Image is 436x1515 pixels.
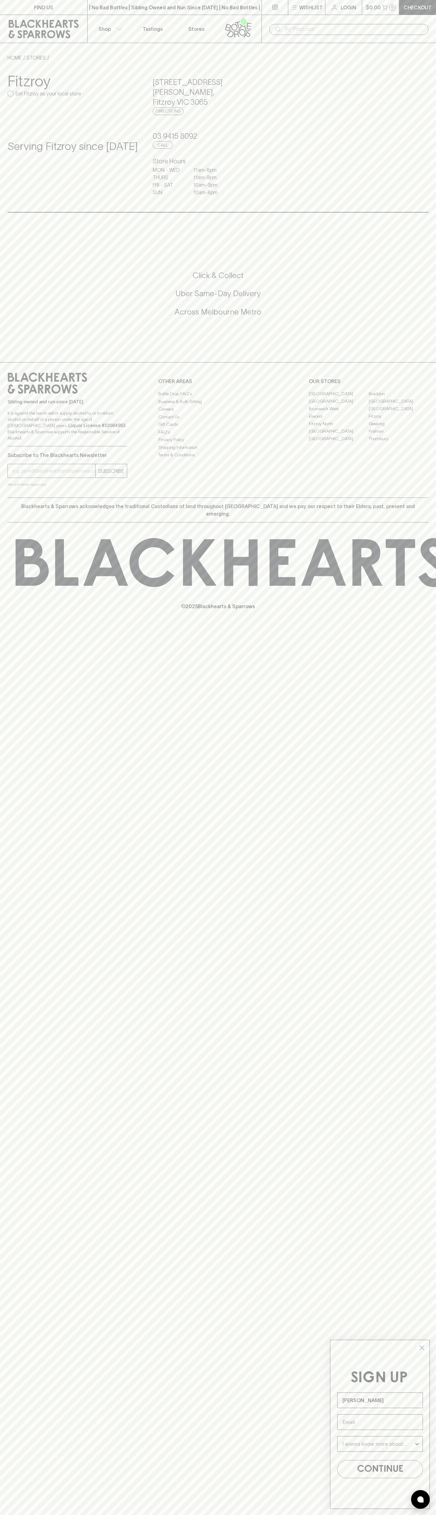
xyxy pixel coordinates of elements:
a: Elwood [309,412,369,420]
a: [GEOGRAPHIC_DATA] [309,435,369,442]
p: THURS [153,174,184,181]
p: 11am - 9pm [193,174,224,181]
p: Stores [188,25,204,33]
p: Checkout [404,4,432,11]
a: Call [153,141,173,149]
a: Tastings [131,15,175,43]
p: OUR STORES [309,378,429,385]
p: FRI - SAT [153,181,184,189]
p: 11am - 8pm [193,166,224,174]
a: HOME [7,55,22,60]
input: Email [337,1414,423,1430]
p: 10am - 8pm [193,189,224,196]
h5: [STREET_ADDRESS][PERSON_NAME] , Fitzroy VIC 3065 [153,77,283,107]
input: e.g. jane@blackheartsandsparrows.com.au [12,466,95,476]
a: [GEOGRAPHIC_DATA] [309,390,369,397]
a: Shipping Information [158,444,278,451]
a: Bottle Drop FAQ's [158,390,278,398]
input: I wanna know more about... [343,1436,414,1451]
a: Prahran [369,427,429,435]
a: Terms & Conditions [158,451,278,459]
h5: 03 9415 8092 [153,131,283,141]
p: Shop [98,25,111,33]
a: [GEOGRAPHIC_DATA] [309,397,369,405]
p: It is against the law to sell or supply alcohol to, or to obtain alcohol on behalf of a person un... [7,410,127,441]
p: Sibling owned and run since [DATE] [7,399,127,405]
p: We will never spam you [7,481,127,488]
a: Directions [153,108,184,115]
button: Shop [88,15,131,43]
h6: Store Hours [153,156,283,166]
p: Wishlist [299,4,323,11]
span: SIGN UP [351,1371,408,1385]
p: MON - WED [153,166,184,174]
a: [GEOGRAPHIC_DATA] [369,397,429,405]
a: Fitzroy North [309,420,369,427]
img: bubble-icon [417,1496,424,1503]
p: Blackhearts & Sparrows acknowledges the traditional Custodians of land throughout [GEOGRAPHIC_DAT... [12,503,424,517]
a: Privacy Policy [158,436,278,444]
a: [GEOGRAPHIC_DATA] [309,427,369,435]
input: Try "Pinot noir" [284,24,424,34]
a: Contact Us [158,413,278,421]
h5: Across Melbourne Metro [7,307,429,317]
h3: Fitzroy [7,72,138,90]
a: Brunswick West [309,405,369,412]
a: Braddon [369,390,429,397]
a: Business & Bulk Gifting [158,398,278,405]
p: $0.00 [366,4,381,11]
p: Tastings [143,25,163,33]
p: SUBSCRIBE [98,467,124,475]
a: Gift Cards [158,421,278,428]
a: Stores [175,15,218,43]
a: [GEOGRAPHIC_DATA] [369,405,429,412]
h4: Serving Fitzroy since [DATE] [7,140,138,153]
strong: Liquor License #32064953 [68,423,126,428]
a: FAQ's [158,428,278,436]
a: Geelong [369,420,429,427]
a: Thornbury [369,435,429,442]
a: Careers [158,406,278,413]
p: Subscribe to The Blackhearts Newsletter [7,451,127,459]
p: 10am - 9pm [193,181,224,189]
input: Name [337,1392,423,1408]
h5: Click & Collect [7,270,429,281]
button: Show Options [414,1436,420,1451]
p: SUN [153,189,184,196]
p: OTHER AREAS [158,378,278,385]
div: Call to action block [7,245,429,350]
p: Login [341,4,356,11]
div: FLYOUT Form [324,1334,436,1515]
a: STORES [26,55,46,60]
p: 0 [391,6,394,9]
h5: Uber Same-Day Delivery [7,288,429,299]
p: FIND US [34,4,53,11]
button: CONTINUE [337,1460,423,1478]
button: SUBSCRIBE [96,464,127,478]
p: Set Fitzroy as your local store [15,90,81,97]
button: Close dialog [416,1342,427,1353]
a: Fitzroy [369,412,429,420]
